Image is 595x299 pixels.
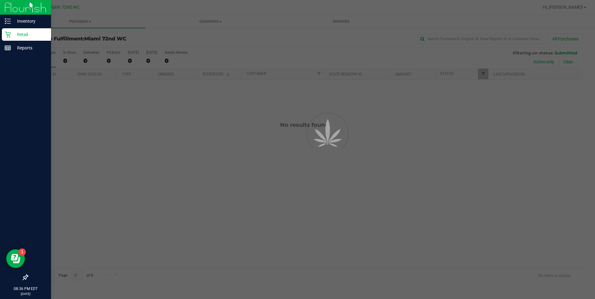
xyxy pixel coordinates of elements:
iframe: Resource center unread badge [18,248,26,256]
p: Reports [11,44,48,52]
inline-svg: Reports [5,45,11,51]
p: 08:36 PM EDT [3,286,48,292]
p: [DATE] [3,292,48,296]
inline-svg: Inventory [5,18,11,24]
p: Inventory [11,17,48,25]
p: Retail [11,31,48,38]
iframe: Resource center [6,249,25,268]
inline-svg: Retail [5,31,11,38]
